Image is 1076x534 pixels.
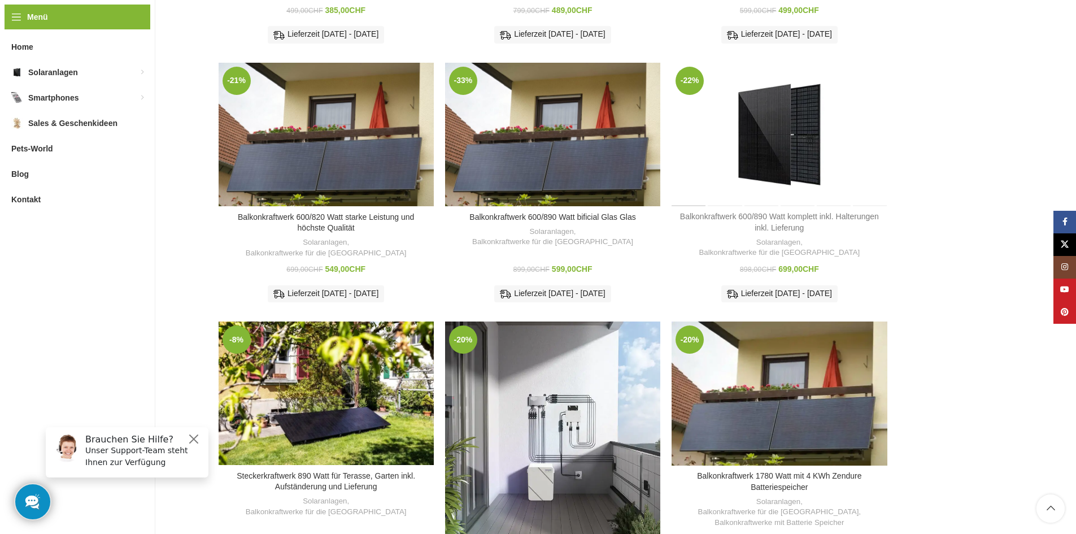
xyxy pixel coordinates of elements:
a: Balkonkraftwerk 600/890 Watt bificial Glas Glas [445,63,660,207]
a: Balkonkraftwerke mit Batterie Speicher [715,518,844,528]
span: Smartphones [28,88,79,108]
span: CHF [761,7,776,15]
a: Steckerkraftwerk 890 Watt für Terasse, Garten inkl. Aufständerung und Lieferung [237,471,415,492]
a: Pinterest Social Link [1053,301,1076,324]
a: Balkonkraftwerk 600/890 Watt komplett inkl. Halterungen inkl. Lieferung [672,63,887,206]
p: Unser Support-Team steht Ihnen zur Verfügung [49,27,165,50]
a: Balkonkraftwerk 600/890 Watt komplett inkl. Halterungen inkl. Lieferung [680,212,879,232]
a: Balkonkraftwerk 600/890 Watt bificial Glas Glas [469,212,635,222]
img: Sales & Geschenkideen [11,118,23,129]
div: , [677,237,881,258]
span: CHF [535,7,550,15]
div: , [224,237,428,258]
div: Lieferzeit [DATE] - [DATE] [268,26,384,43]
bdi: 499,00 [778,6,819,15]
bdi: 899,00 [513,266,550,273]
span: CHF [803,6,819,15]
a: X Social Link [1053,233,1076,256]
a: Solaranlagen [303,496,347,507]
a: Solaranlagen [529,227,573,237]
a: Balkonkraftwerke für die [GEOGRAPHIC_DATA] [698,507,859,518]
span: CHF [576,264,593,273]
bdi: 799,00 [513,7,550,15]
a: Balkonkraftwerke für die [GEOGRAPHIC_DATA] [246,248,407,259]
img: Solaranlagen [11,67,23,78]
a: Balkonkraftwerke für die [GEOGRAPHIC_DATA] [699,248,860,258]
span: Home [11,37,33,57]
bdi: 898,00 [740,266,776,273]
bdi: 385,00 [325,6,366,15]
span: -20% [449,325,477,354]
div: Lieferzeit [DATE] - [DATE] [494,26,611,43]
span: CHF [576,6,593,15]
a: Balkonkraftwerk 600/820 Watt starke Leistung und höchste Qualität [238,212,414,233]
h6: Brauchen Sie Hilfe? [49,16,165,27]
span: Kontakt [11,189,41,210]
span: -33% [449,67,477,95]
span: CHF [308,7,323,15]
div: Lieferzeit [DATE] - [DATE] [494,285,611,302]
a: Instagram Social Link [1053,256,1076,279]
div: Lieferzeit [DATE] - [DATE] [721,285,838,302]
div: , [224,496,428,517]
a: Solaranlagen [303,237,347,248]
span: CHF [349,264,365,273]
a: Facebook Social Link [1053,211,1076,233]
bdi: 599,00 [740,7,776,15]
a: Steckerkraftwerk 890 Watt für Terasse, Garten inkl. Aufständerung und Lieferung [219,322,434,465]
a: Balkonkraftwerk 1780 Watt mit 4 KWh Zendure Batteriespeicher [697,471,861,492]
span: -21% [223,67,251,95]
div: Lieferzeit [DATE] - [DATE] [268,285,384,302]
span: CHF [308,266,323,273]
bdi: 499,00 [286,7,323,15]
span: -8% [223,325,251,354]
div: Lieferzeit [DATE] - [DATE] [721,26,838,43]
span: Blog [11,164,29,184]
span: CHF [803,264,819,273]
a: Scroll to top button [1036,494,1065,523]
span: Menü [27,11,48,23]
div: , , [677,497,881,528]
bdi: 699,00 [778,264,819,273]
span: -20% [676,325,704,354]
span: CHF [761,266,776,273]
span: CHF [349,6,365,15]
span: Sales & Geschenkideen [28,113,117,133]
span: -22% [676,67,704,95]
bdi: 699,00 [286,266,323,273]
img: Smartphones [11,92,23,103]
a: YouTube Social Link [1053,279,1076,301]
bdi: 549,00 [325,264,366,273]
button: Close [150,14,164,28]
a: Solaranlagen [756,497,800,507]
a: Balkonkraftwerke für die [GEOGRAPHIC_DATA] [246,507,407,518]
div: , [451,227,655,248]
bdi: 489,00 [552,6,593,15]
a: Solaranlagen [756,237,800,248]
bdi: 599,00 [552,264,593,273]
a: Balkonkraftwerk 600/820 Watt starke Leistung und höchste Qualität [219,63,434,207]
span: Pets-World [11,138,53,159]
img: Customer service [16,16,44,44]
a: Balkonkraftwerk 1780 Watt mit 4 KWh Zendure Batteriespeicher [672,322,887,466]
span: Solaranlagen [28,62,78,83]
span: CHF [535,266,550,273]
a: Balkonkraftwerke für die [GEOGRAPHIC_DATA] [472,237,633,248]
